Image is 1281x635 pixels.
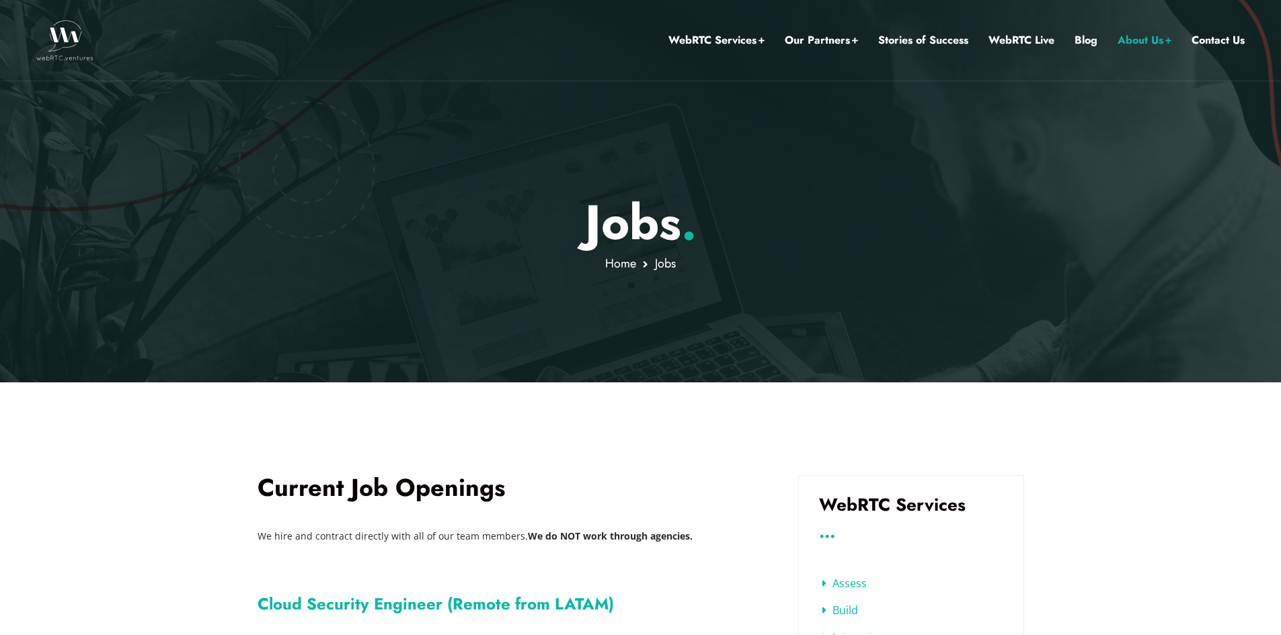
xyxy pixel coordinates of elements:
[819,527,1003,537] h3: ...
[605,255,636,272] a: Home
[681,187,697,257] span: .
[655,255,676,272] span: Jobs
[822,576,867,591] a: Assess
[258,526,758,546] p: We hire and contract directly with all of our team members.
[1118,32,1171,49] a: About Us
[668,32,765,49] a: WebRTC Services
[528,530,693,542] b: We do NOT work through agencies.
[1075,32,1097,49] a: Blog
[1192,32,1245,49] a: Contact Us
[247,194,1034,251] p: Jobs
[36,20,93,60] img: WebRTC.ventures
[878,32,968,49] a: Stories of Success
[822,603,858,618] a: Build
[988,32,1054,49] a: WebRTC Live
[258,475,758,499] h2: Current Job Openings
[258,592,614,616] a: Cloud Security Engineer (Remote from LATAM)
[819,496,1003,513] h3: WebRTC Services
[785,32,858,49] a: Our Partners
